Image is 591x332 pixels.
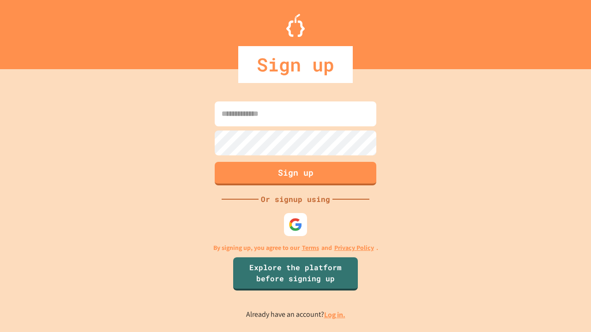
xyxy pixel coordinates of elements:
[286,14,305,37] img: Logo.svg
[334,243,374,253] a: Privacy Policy
[215,162,376,185] button: Sign up
[259,194,332,205] div: Or signup using
[302,243,319,253] a: Terms
[324,310,345,320] a: Log in.
[246,309,345,320] p: Already have an account?
[233,257,358,290] a: Explore the platform before signing up
[289,218,302,231] img: google-icon.svg
[213,243,378,253] p: By signing up, you agree to our and .
[238,46,353,83] div: Sign up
